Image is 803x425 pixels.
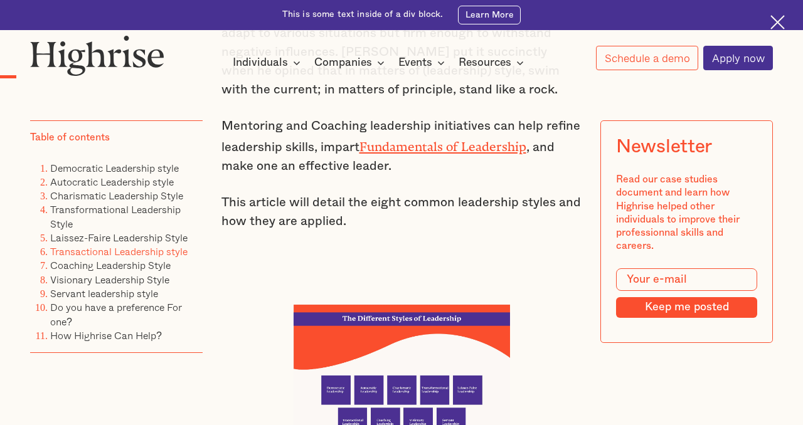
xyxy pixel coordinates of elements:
div: Resources [459,55,528,70]
div: Events [398,55,432,70]
div: Companies [314,55,372,70]
a: Laissez-Faire Leadership Style [50,229,188,245]
input: Keep me posted [616,296,757,318]
a: Autocratic Leadership style [50,174,174,189]
a: Apply now [703,46,773,71]
a: Fundamentals of Leadership [359,140,526,147]
div: Read our case studies document and learn how Highrise helped other individuals to improve their p... [616,173,757,253]
p: Mentoring and Coaching leadership initiatives can help refine leadership skills, impart , and mak... [221,117,582,176]
form: Modal Form [616,268,757,318]
div: Companies [314,55,388,70]
a: Do you have a preference For one? [50,299,182,328]
a: Learn More [458,6,521,25]
a: Coaching Leadership Style [50,257,171,273]
input: Your e-mail [616,268,757,290]
div: Events [398,55,449,70]
div: Table of contents [30,131,110,144]
div: Newsletter [616,136,712,158]
a: Transformational Leadership Style [50,201,181,231]
div: Resources [459,55,511,70]
img: Cross icon [770,15,785,29]
a: Transactional Leadership style [50,243,188,259]
img: Highrise logo [30,35,164,76]
a: Visionary Leadership Style [50,271,169,286]
div: Individuals [233,55,304,70]
p: This article will detail the eight common leadership styles and how they are applied. [221,193,582,231]
a: Democratic Leadership style [50,159,179,175]
a: How Highrise Can Help? [50,327,162,342]
a: Schedule a demo [596,46,698,70]
a: Charismatic Leadership Style [50,187,183,203]
a: Servant leadership style [50,285,158,301]
div: Individuals [233,55,288,70]
div: This is some text inside of a div block. [282,9,444,21]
